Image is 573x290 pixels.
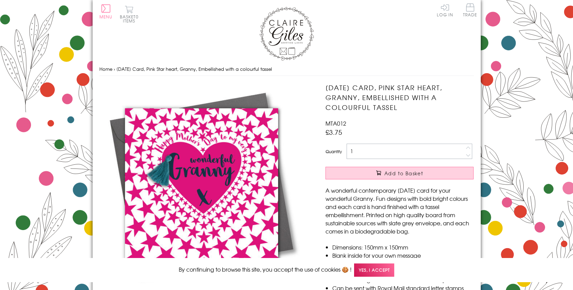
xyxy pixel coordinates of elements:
span: MTA012 [325,119,346,127]
span: Yes, I accept [354,263,394,277]
button: Add to Basket [325,167,474,179]
button: Basket0 items [120,5,139,23]
img: Mother's Day Card, Pink Star heart, Granny, Embellished with a colourful tassel [99,83,304,287]
p: A wonderful contemporary [DATE] card for your wonderful Granny. Fun designs with bold bright colo... [325,186,474,235]
h1: [DATE] Card, Pink Star heart, Granny, Embellished with a colourful tassel [325,83,474,112]
label: Quantity [325,148,342,155]
span: 0 items [123,14,139,24]
button: Menu [99,4,113,19]
a: Trade [463,3,477,18]
a: Home [99,66,112,72]
li: Blank inside for your own message [332,251,474,259]
img: Claire Giles Greetings Cards [259,7,314,61]
li: Dimensions: 150mm x 150mm [332,243,474,251]
a: Log In [437,3,453,17]
span: › [114,66,115,72]
span: [DATE] Card, Pink Star heart, Granny, Embellished with a colourful tassel [116,66,272,72]
span: Add to Basket [384,170,423,177]
nav: breadcrumbs [99,62,474,76]
span: Menu [99,14,113,20]
span: Trade [463,3,477,17]
span: £3.75 [325,127,342,137]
